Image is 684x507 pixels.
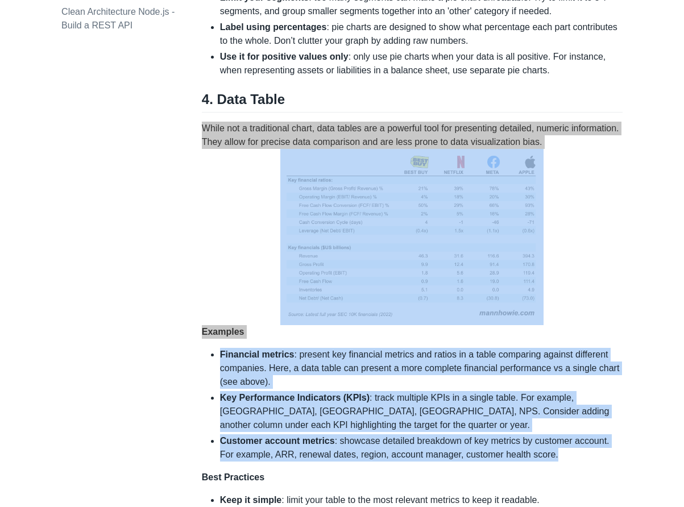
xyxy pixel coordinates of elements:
li: : present key financial metrics and ratios in a table comparing against different companies. Here... [220,348,623,389]
li: : pie charts are designed to show what percentage each part contributes to the whole. Don’t clutt... [220,20,623,48]
strong: Financial metrics [220,350,295,359]
strong: Label using percentages [220,22,327,32]
strong: Keep it simple [220,495,281,505]
strong: Use it for positive values only [220,52,349,61]
li: : only use pie charts when your data is all positive. For instance, when representing assets or l... [220,50,623,77]
img: financial-ratios [280,149,544,325]
strong: Examples [202,327,244,336]
li: : showcase detailed breakdown of key metrics by customer account. For example, ARR, renewal dates... [220,434,623,462]
strong: Key Performance Indicators (KPIs) [220,393,370,402]
h2: 4. Data Table [202,91,623,113]
li: : limit your table to the most relevant metrics to keep it readable. [220,493,623,507]
li: : track multiple KPIs in a single table. For example, [GEOGRAPHIC_DATA], [GEOGRAPHIC_DATA], [GEOG... [220,391,623,432]
strong: Best Practices [202,472,264,482]
a: Clean Architecture Node.js - Build a REST API [61,7,175,30]
strong: Customer account metrics [220,436,335,446]
p: While not a traditional chart, data tables are a powerful tool for presenting detailed, numeric i... [202,122,623,339]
